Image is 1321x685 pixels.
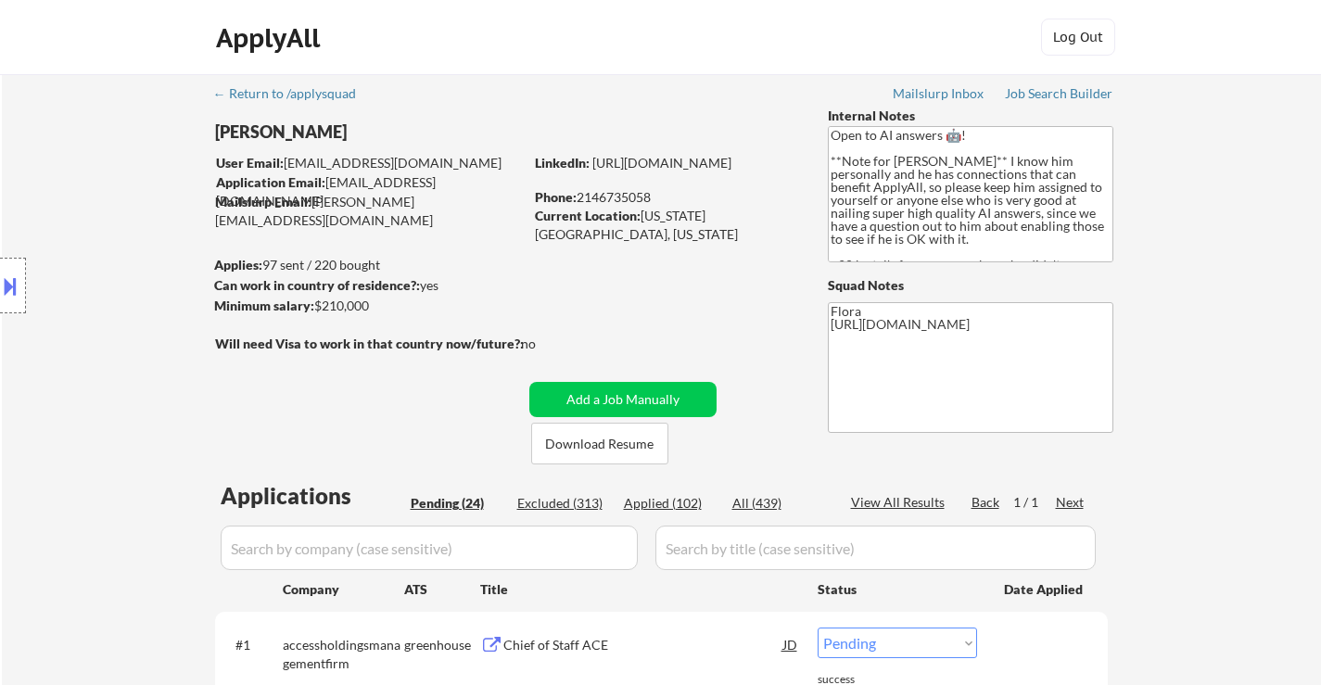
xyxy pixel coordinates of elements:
[732,494,825,513] div: All (439)
[1004,580,1086,599] div: Date Applied
[828,107,1113,125] div: Internal Notes
[235,636,268,654] div: #1
[283,580,404,599] div: Company
[1056,493,1086,512] div: Next
[503,636,783,654] div: Chief of Staff ACE
[404,636,480,654] div: greenhouse
[535,208,641,223] strong: Current Location:
[480,580,800,599] div: Title
[818,572,977,605] div: Status
[655,526,1096,570] input: Search by title (case sensitive)
[535,188,797,207] div: 2146735058
[404,580,480,599] div: ATS
[215,336,524,351] strong: Will need Visa to work in that country now/future?:
[828,276,1113,295] div: Squad Notes
[851,493,950,512] div: View All Results
[1013,493,1056,512] div: 1 / 1
[216,22,325,54] div: ApplyAll
[535,189,577,205] strong: Phone:
[213,87,374,100] div: ← Return to /applysquad
[215,121,596,144] div: [PERSON_NAME]
[1005,86,1113,105] a: Job Search Builder
[214,256,523,274] div: 97 sent / 220 bought
[283,636,404,672] div: accessholdingsmanagementfirm
[1005,87,1113,100] div: Job Search Builder
[214,276,517,295] div: yes
[972,493,1001,512] div: Back
[213,86,374,105] a: ← Return to /applysquad
[893,86,985,105] a: Mailslurp Inbox
[781,628,800,661] div: JD
[624,494,717,513] div: Applied (102)
[517,494,610,513] div: Excluded (313)
[411,494,503,513] div: Pending (24)
[221,485,404,507] div: Applications
[214,297,523,315] div: $210,000
[592,155,731,171] a: [URL][DOMAIN_NAME]
[893,87,985,100] div: Mailslurp Inbox
[216,154,523,172] div: [EMAIL_ADDRESS][DOMAIN_NAME]
[1041,19,1115,56] button: Log Out
[521,335,574,353] div: no
[221,526,638,570] input: Search by company (case sensitive)
[216,173,523,209] div: [EMAIL_ADDRESS][DOMAIN_NAME]
[535,155,590,171] strong: LinkedIn:
[531,423,668,464] button: Download Resume
[535,207,797,243] div: [US_STATE][GEOGRAPHIC_DATA], [US_STATE]
[215,193,523,229] div: [PERSON_NAME][EMAIL_ADDRESS][DOMAIN_NAME]
[529,382,717,417] button: Add a Job Manually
